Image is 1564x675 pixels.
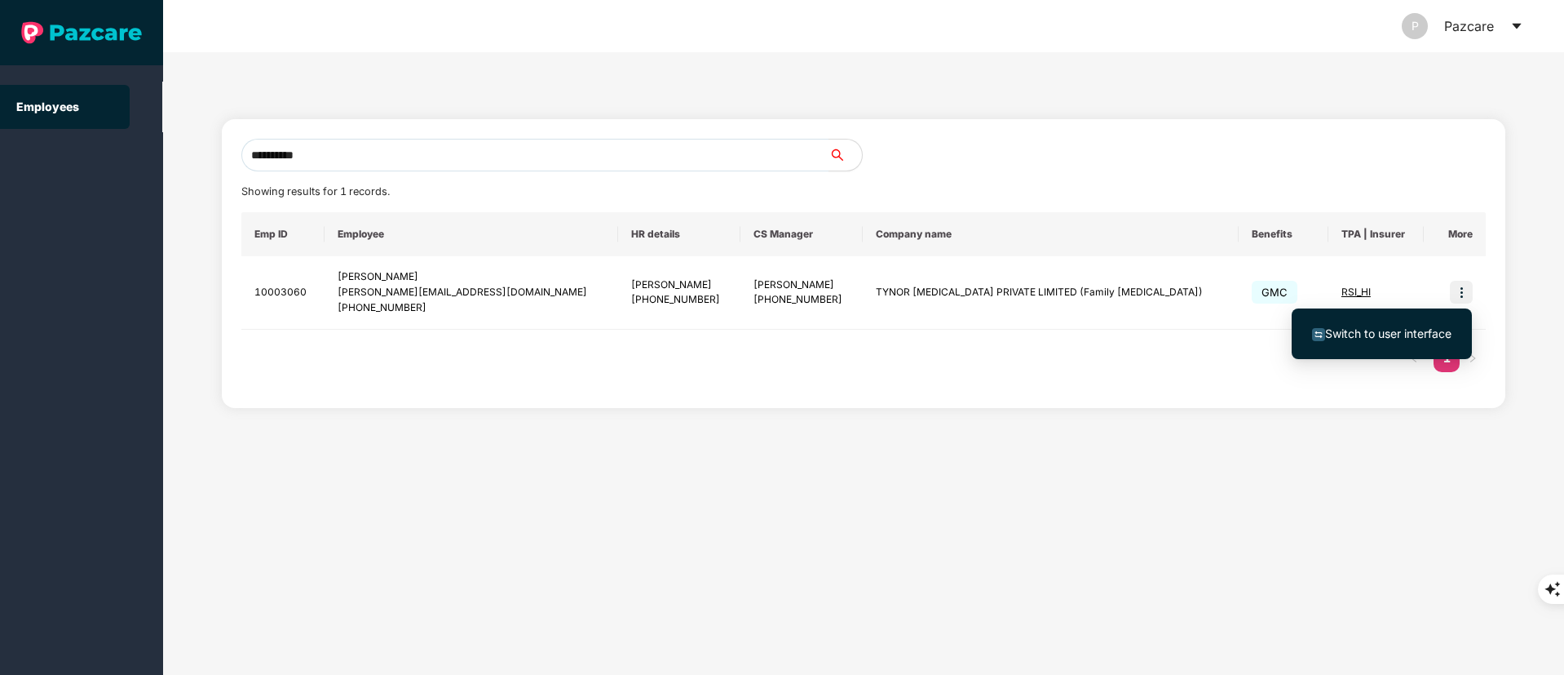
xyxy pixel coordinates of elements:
[631,278,727,293] div: [PERSON_NAME]
[1341,286,1371,298] span: RSI_HI
[1510,20,1523,33] span: caret-down
[325,212,618,256] th: Employee
[1460,346,1486,372] li: Next Page
[1328,212,1424,256] th: TPA | Insurer
[753,278,850,293] div: [PERSON_NAME]
[1239,212,1328,256] th: Benefits
[863,256,1239,330] td: TYNOR [MEDICAL_DATA] PRIVATE LIMITED (Family [MEDICAL_DATA])
[828,139,863,171] button: search
[828,149,862,162] span: search
[1325,326,1451,340] span: Switch to user interface
[1450,281,1473,304] img: icon
[338,300,605,316] div: [PHONE_NUMBER]
[241,212,325,256] th: Emp ID
[863,212,1239,256] th: Company name
[338,269,605,285] div: [PERSON_NAME]
[1468,353,1478,363] span: right
[1424,212,1486,256] th: More
[1460,346,1486,372] button: right
[618,212,740,256] th: HR details
[241,256,325,330] td: 10003060
[241,185,390,198] span: Showing results for 1 records.
[1312,328,1325,341] img: svg+xml;base64,PHN2ZyB4bWxucz0iaHR0cDovL3d3dy53My5vcmcvMjAwMC9zdmciIHdpZHRoPSIxNiIgaGVpZ2h0PSIxNi...
[631,292,727,308] div: [PHONE_NUMBER]
[1252,281,1297,304] span: GMC
[338,285,605,300] div: [PERSON_NAME][EMAIL_ADDRESS][DOMAIN_NAME]
[753,292,850,308] div: [PHONE_NUMBER]
[16,100,79,113] a: Employees
[1412,13,1419,39] span: P
[740,212,863,256] th: CS Manager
